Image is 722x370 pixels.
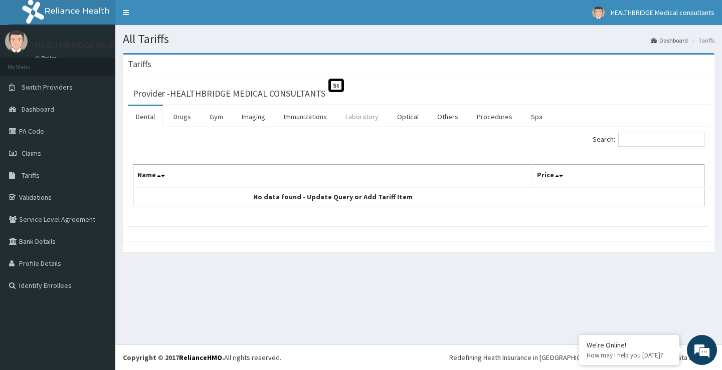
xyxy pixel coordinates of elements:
a: Immunizations [276,106,335,127]
footer: All rights reserved. [115,344,722,370]
td: No data found - Update Query or Add Tariff Item [133,187,533,206]
input: Search: [618,132,704,147]
a: Laboratory [337,106,387,127]
span: HEALTHBRIDGE Medical consultants [611,8,714,17]
th: Price [533,165,704,188]
a: Dental [128,106,163,127]
a: Imaging [234,106,273,127]
h3: Provider - HEALTHBRIDGE MEDICAL CONSULTANTS [133,89,325,98]
div: Redefining Heath Insurance in [GEOGRAPHIC_DATA] using Telemedicine and Data Science! [449,352,714,362]
div: We're Online! [587,340,672,349]
span: Switch Providers [22,83,73,92]
strong: Copyright © 2017 . [123,353,224,362]
a: Gym [202,106,231,127]
a: Spa [523,106,551,127]
span: Tariffs [22,171,40,180]
img: User Image [592,7,605,19]
th: Name [133,165,533,188]
a: Dashboard [651,36,688,45]
a: RelianceHMO [179,353,222,362]
span: Dashboard [22,105,54,114]
p: HEALTHBRIDGE Medical consultants [35,41,175,50]
span: Claims [22,149,41,158]
a: Optical [389,106,427,127]
h1: All Tariffs [123,33,714,46]
img: User Image [5,30,28,53]
a: Others [429,106,466,127]
a: Online [35,55,59,62]
a: Procedures [469,106,520,127]
span: St [328,79,344,92]
h3: Tariffs [128,60,151,69]
li: Tariffs [689,36,714,45]
p: How may I help you today? [587,351,672,359]
a: Drugs [165,106,199,127]
label: Search: [593,132,704,147]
